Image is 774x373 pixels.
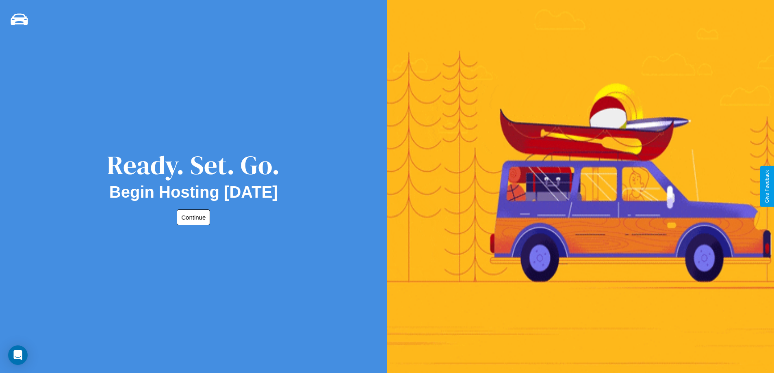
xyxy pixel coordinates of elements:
div: Open Intercom Messenger [8,345,28,365]
h2: Begin Hosting [DATE] [109,183,278,201]
div: Give Feedback [764,170,770,203]
button: Continue [177,209,210,225]
div: Ready. Set. Go. [107,147,280,183]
